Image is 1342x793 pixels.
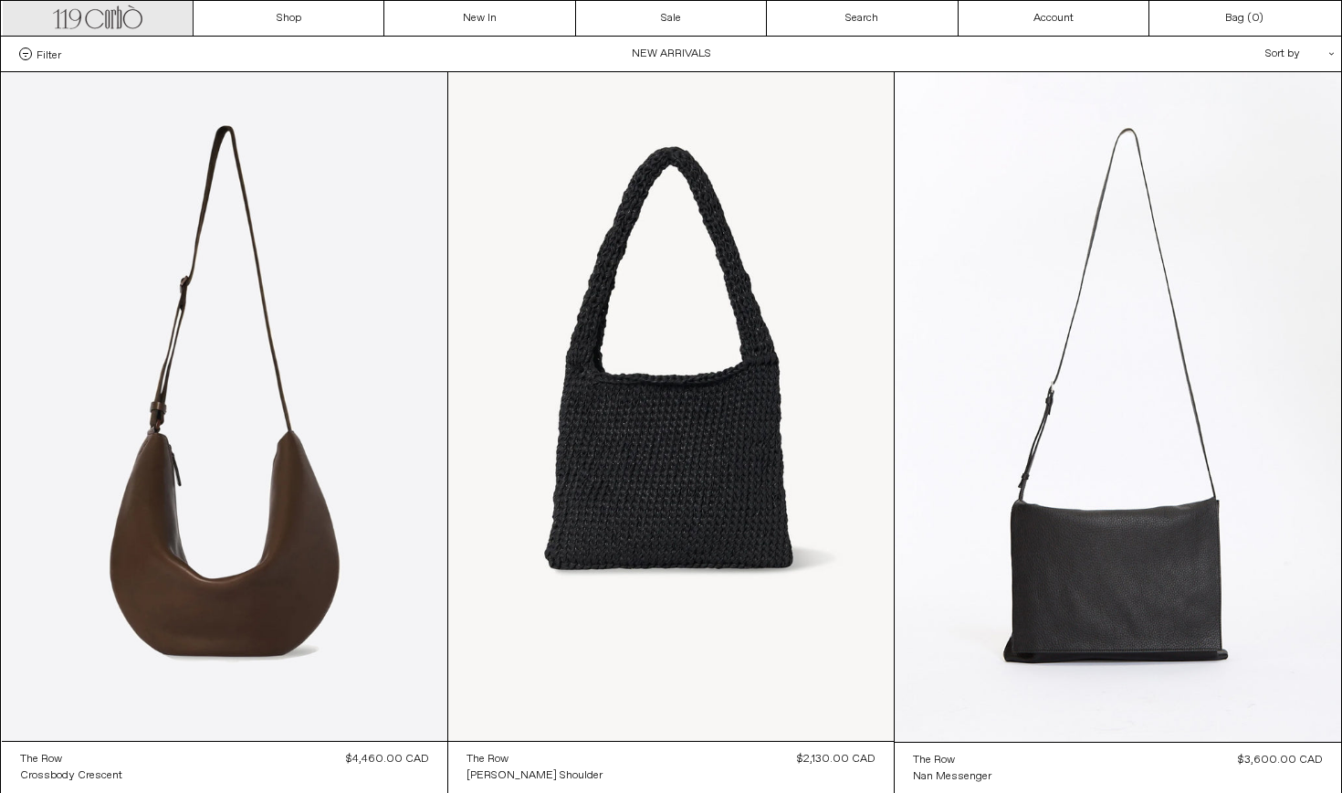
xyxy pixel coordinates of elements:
span: Filter [37,48,61,60]
a: Crossbody Crescent [20,767,122,784]
div: The Row [913,753,955,768]
div: Sort by [1159,37,1323,71]
a: The Row [467,751,603,767]
a: The Row [913,752,991,768]
a: Account [959,1,1149,36]
a: New In [384,1,575,36]
span: ) [1252,10,1263,26]
a: [PERSON_NAME] Shoulder [467,767,603,784]
img: The Row Crossbody Crescent in dark brown [2,72,447,741]
a: Shop [194,1,384,36]
span: $4,460.00 CAD [346,752,429,767]
a: Sale [576,1,767,36]
span: $2,130.00 CAD [797,752,875,767]
a: Bag () [1149,1,1340,36]
div: [PERSON_NAME] Shoulder [467,768,603,784]
a: The Row [20,751,122,767]
a: Nan Messenger [913,768,991,785]
div: The Row [467,752,508,767]
img: The Row Didon Shoulder Bag in black [448,72,894,741]
span: $3,600.00 CAD [1238,753,1323,767]
div: Nan Messenger [913,769,991,785]
img: The Row Nan Messenger Bag [895,72,1340,742]
a: Search [767,1,958,36]
span: 0 [1252,11,1259,26]
div: The Row [20,752,62,767]
div: Crossbody Crescent [20,768,122,784]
